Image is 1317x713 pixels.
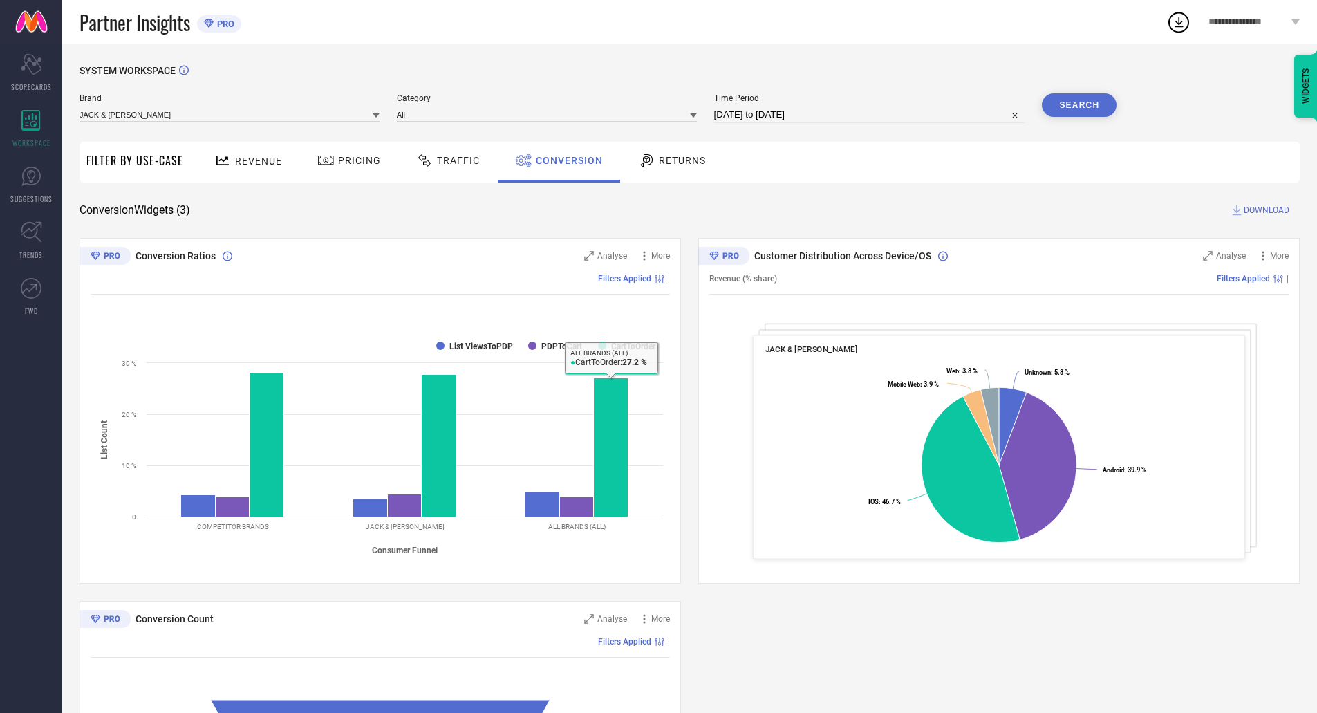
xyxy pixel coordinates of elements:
text: ALL BRANDS (ALL) [548,523,606,530]
text: : 39.9 % [1103,466,1146,474]
span: | [668,637,670,647]
text: JACK & [PERSON_NAME] [366,523,445,530]
span: Brand [80,93,380,103]
span: Returns [659,155,706,166]
text: 0 [132,513,136,521]
span: Traffic [437,155,480,166]
span: DOWNLOAD [1244,203,1289,217]
span: Filters Applied [598,274,651,284]
span: More [651,251,670,261]
span: FWD [25,306,38,316]
text: 30 % [122,360,136,367]
text: PDPToCart [541,342,582,351]
span: Filter By Use-Case [86,152,183,169]
span: Revenue (% share) [709,274,777,284]
span: Revenue [235,156,282,167]
span: | [1287,274,1289,284]
span: Analyse [597,614,627,624]
span: Conversion Widgets ( 3 ) [80,203,190,217]
span: Analyse [1216,251,1246,261]
tspan: List Count [100,420,109,459]
text: CartToOrder [611,342,656,351]
span: Partner Insights [80,8,190,37]
tspan: IOS [868,498,879,506]
span: Filters Applied [598,637,651,647]
span: Filters Applied [1217,274,1270,284]
text: : 3.8 % [946,367,978,375]
span: Conversion [536,155,603,166]
span: Customer Distribution Across Device/OS [754,250,931,261]
div: Premium [80,610,131,631]
div: Premium [698,247,749,268]
tspan: Unknown [1025,369,1051,376]
tspan: Consumer Funnel [372,546,438,555]
span: TRENDS [19,250,43,260]
text: : 5.8 % [1025,369,1070,376]
tspan: Android [1103,466,1124,474]
span: | [668,274,670,284]
text: : 46.7 % [868,498,901,506]
svg: Zoom [584,251,594,261]
div: Premium [80,247,131,268]
text: 10 % [122,462,136,470]
tspan: Web [946,367,959,375]
text: COMPETITOR BRANDS [197,523,269,530]
span: SCORECARDS [11,82,52,92]
span: Conversion Ratios [136,250,216,261]
span: More [651,614,670,624]
span: SUGGESTIONS [10,194,53,204]
span: Category [397,93,697,103]
span: Analyse [597,251,627,261]
span: WORKSPACE [12,138,50,148]
text: : 3.9 % [888,380,939,388]
svg: Zoom [1203,251,1213,261]
tspan: Mobile Web [888,380,920,388]
text: List ViewsToPDP [449,342,513,351]
span: Pricing [338,155,381,166]
input: Select time period [714,107,1025,123]
div: Open download list [1166,10,1191,35]
svg: Zoom [584,614,594,624]
button: Search [1042,93,1117,117]
span: SYSTEM WORKSPACE [80,65,176,76]
text: 20 % [122,411,136,418]
span: JACK & [PERSON_NAME] [765,344,857,354]
span: Time Period [714,93,1025,103]
span: Conversion Count [136,613,214,624]
span: More [1270,251,1289,261]
span: PRO [214,19,234,29]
